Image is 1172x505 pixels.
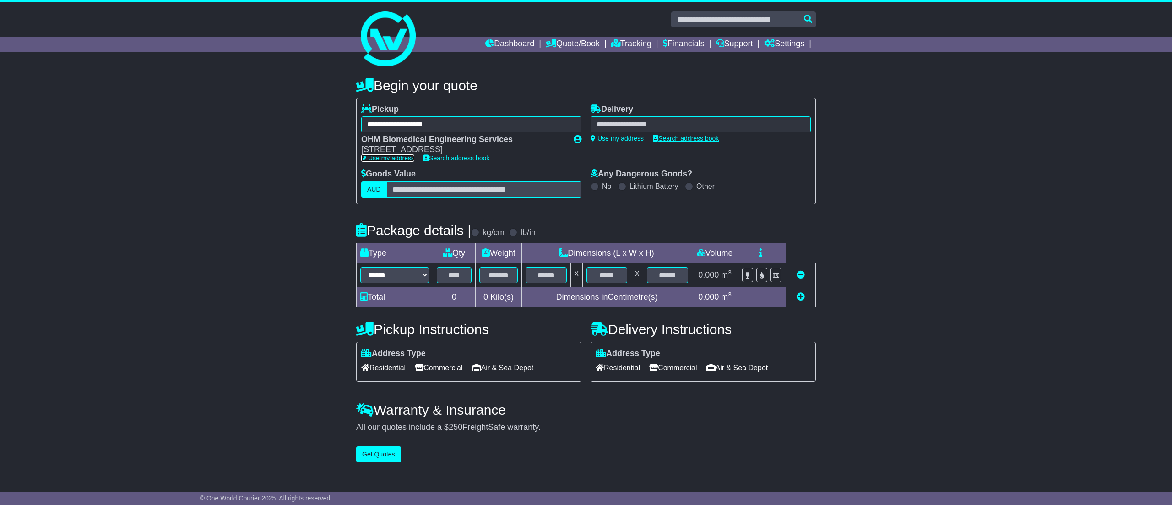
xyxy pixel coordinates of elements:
button: Get Quotes [356,446,401,462]
td: Kilo(s) [476,287,522,307]
a: Financials [663,37,705,52]
label: Address Type [361,349,426,359]
td: Qty [433,243,476,263]
td: x [570,263,582,287]
a: Use my address [591,135,644,142]
span: Air & Sea Depot [472,361,534,375]
a: Support [716,37,753,52]
label: AUD [361,181,387,198]
h4: Package details | [356,223,471,238]
label: Any Dangerous Goods? [591,169,692,179]
label: lb/in [521,228,536,238]
a: Settings [764,37,804,52]
td: Weight [476,243,522,263]
label: Other [696,182,715,191]
span: 0.000 [698,292,719,302]
a: Use my address [361,154,414,162]
sup: 3 [728,269,732,276]
sup: 3 [728,291,732,298]
span: 250 [449,423,462,432]
a: Add new item [797,292,805,302]
span: Commercial [649,361,697,375]
span: 0 [483,292,488,302]
td: Dimensions (L x W x H) [521,243,692,263]
label: Address Type [596,349,660,359]
label: Pickup [361,104,399,115]
a: Quote/Book [546,37,600,52]
td: 0 [433,287,476,307]
label: kg/cm [483,228,505,238]
span: 0.000 [698,270,719,280]
td: Total [357,287,433,307]
span: Residential [361,361,406,375]
td: Volume [692,243,738,263]
label: Lithium Battery [629,182,678,191]
h4: Delivery Instructions [591,322,816,337]
a: Remove this item [797,270,805,280]
label: Delivery [591,104,633,115]
span: m [721,270,732,280]
div: [STREET_ADDRESS] [361,145,564,155]
a: Tracking [611,37,651,52]
span: © One World Courier 2025. All rights reserved. [200,494,332,502]
td: x [631,263,643,287]
a: Dashboard [485,37,534,52]
h4: Begin your quote [356,78,816,93]
label: Goods Value [361,169,416,179]
div: OHM Biomedical Engineering Services [361,135,564,145]
h4: Warranty & Insurance [356,402,816,417]
td: Dimensions in Centimetre(s) [521,287,692,307]
span: Air & Sea Depot [706,361,768,375]
span: m [721,292,732,302]
h4: Pickup Instructions [356,322,581,337]
label: No [602,182,611,191]
div: All our quotes include a $ FreightSafe warranty. [356,423,816,433]
a: Search address book [653,135,719,142]
a: Search address book [423,154,489,162]
td: Type [357,243,433,263]
span: Commercial [415,361,462,375]
span: Residential [596,361,640,375]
